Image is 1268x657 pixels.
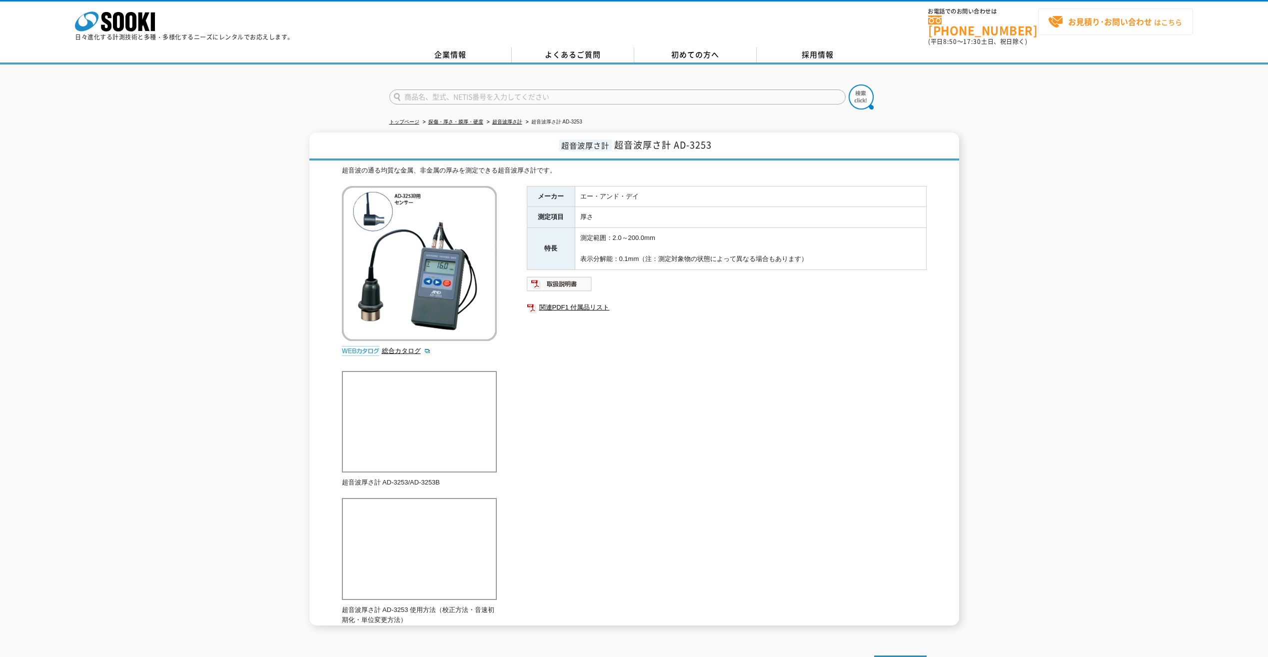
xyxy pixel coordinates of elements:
[342,186,497,341] img: 超音波厚さ計 AD-3253
[527,228,575,269] th: 特長
[928,37,1027,46] span: (平日 ～ 土日、祝日除く)
[575,186,926,207] td: エー・アンド・デイ
[428,119,483,124] a: 探傷・厚さ・膜厚・硬度
[1048,14,1182,29] span: はこちら
[527,186,575,207] th: メーカー
[849,84,874,109] img: btn_search.png
[527,276,592,292] img: 取扱説明書
[634,47,757,62] a: 初めての方へ
[559,139,612,151] span: 超音波厚さ計
[512,47,634,62] a: よくあるご質問
[928,15,1038,36] a: [PHONE_NUMBER]
[963,37,981,46] span: 17:30
[342,477,497,488] p: 超音波厚さ計 AD-3253/AD-3253B
[342,605,497,626] p: 超音波厚さ計 AD-3253 使用方法（校正方法・音速初期化・単位変更方法）
[527,282,592,290] a: 取扱説明書
[671,49,719,60] span: 初めての方へ
[524,117,582,127] li: 超音波厚さ計 AD-3253
[757,47,879,62] a: 採用情報
[575,207,926,228] td: 厚さ
[1068,15,1152,27] strong: お見積り･お問い合わせ
[527,207,575,228] th: 測定項目
[928,8,1038,14] span: お電話でのお問い合わせは
[342,165,927,176] div: 超音波の通る均質な金属、非金属の厚みを測定できる超音波厚さ計です。
[389,89,846,104] input: 商品名、型式、NETIS番号を入力してください
[575,228,926,269] td: 測定範囲：2.0～200.0mm 表示分解能：0.1mm（注：測定対象物の状態によって異なる場合もあります）
[342,346,379,356] img: webカタログ
[492,119,522,124] a: 超音波厚さ計
[943,37,957,46] span: 8:50
[389,47,512,62] a: 企業情報
[75,34,294,40] p: 日々進化する計測技術と多種・多様化するニーズにレンタルでお応えします。
[527,301,927,314] a: 関連PDF1 付属品リスト
[389,119,419,124] a: トップページ
[614,138,712,151] span: 超音波厚さ計 AD-3253
[1038,8,1193,35] a: お見積り･お問い合わせはこちら
[382,347,431,354] a: 総合カタログ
